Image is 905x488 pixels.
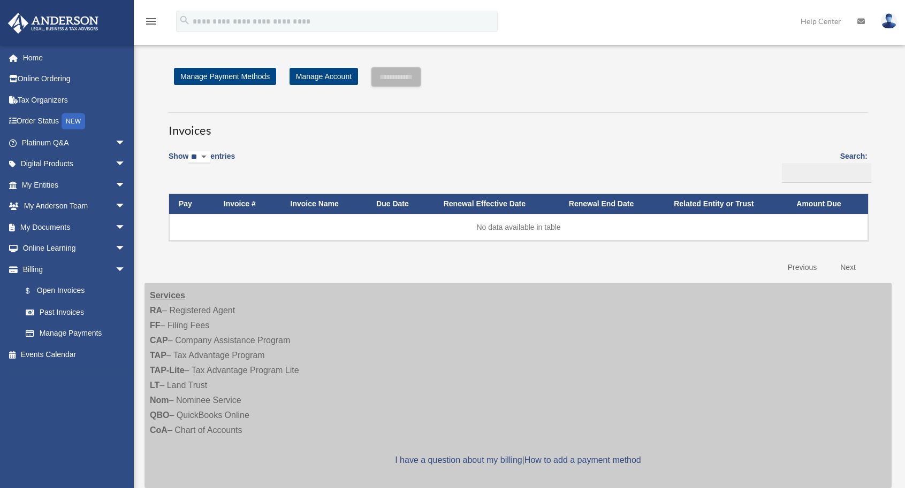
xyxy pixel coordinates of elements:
img: Anderson Advisors Platinum Portal [5,13,102,34]
a: Manage Account [290,68,358,85]
th: Renewal Effective Date: activate to sort column ascending [434,194,559,214]
a: My Documentsarrow_drop_down [7,216,142,238]
strong: CoA [150,425,168,435]
strong: LT [150,381,159,390]
i: menu [145,15,157,28]
th: Related Entity or Trust: activate to sort column ascending [664,194,787,214]
span: arrow_drop_down [115,174,136,196]
th: Invoice Name: activate to sort column ascending [281,194,367,214]
th: Invoice #: activate to sort column ascending [214,194,281,214]
a: My Entitiesarrow_drop_down [7,174,142,196]
strong: TAP [150,351,166,360]
span: arrow_drop_down [115,216,136,238]
span: arrow_drop_down [115,196,136,218]
div: – Registered Agent – Filing Fees – Company Assistance Program – Tax Advantage Program – Tax Advan... [145,283,892,488]
strong: RA [150,306,162,315]
span: $ [32,284,37,298]
span: arrow_drop_down [115,238,136,260]
th: Due Date: activate to sort column ascending [367,194,434,214]
a: Previous [780,257,825,278]
p: | [150,453,886,468]
strong: Nom [150,396,169,405]
a: Next [832,257,864,278]
a: Online Learningarrow_drop_down [7,238,142,259]
a: How to add a payment method [524,455,641,464]
label: Show entries [169,150,235,174]
label: Search: [778,150,868,183]
a: Order StatusNEW [7,111,142,133]
td: No data available in table [169,214,868,241]
a: menu [145,19,157,28]
strong: QBO [150,410,169,420]
a: Home [7,47,142,68]
select: Showentries [188,151,210,164]
a: Past Invoices [15,301,136,323]
a: Events Calendar [7,344,142,365]
a: My Anderson Teamarrow_drop_down [7,196,142,217]
a: Digital Productsarrow_drop_down [7,153,142,175]
a: Manage Payments [15,323,136,344]
a: $Open Invoices [15,280,131,302]
th: Amount Due: activate to sort column ascending [787,194,868,214]
input: Search: [782,163,871,183]
strong: CAP [150,336,168,345]
img: User Pic [881,13,897,29]
div: NEW [62,113,85,129]
strong: Services [150,291,185,300]
span: arrow_drop_down [115,153,136,175]
a: Billingarrow_drop_down [7,259,136,280]
a: I have a question about my billing [395,455,522,464]
span: arrow_drop_down [115,259,136,281]
strong: TAP-Lite [150,366,185,375]
strong: FF [150,321,161,330]
a: Platinum Q&Aarrow_drop_down [7,132,142,153]
a: Manage Payment Methods [174,68,276,85]
h3: Invoices [169,112,868,139]
i: search [179,14,191,26]
th: Renewal End Date: activate to sort column ascending [559,194,664,214]
span: arrow_drop_down [115,132,136,154]
th: Pay: activate to sort column descending [169,194,214,214]
a: Online Ordering [7,68,142,90]
a: Tax Organizers [7,89,142,111]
